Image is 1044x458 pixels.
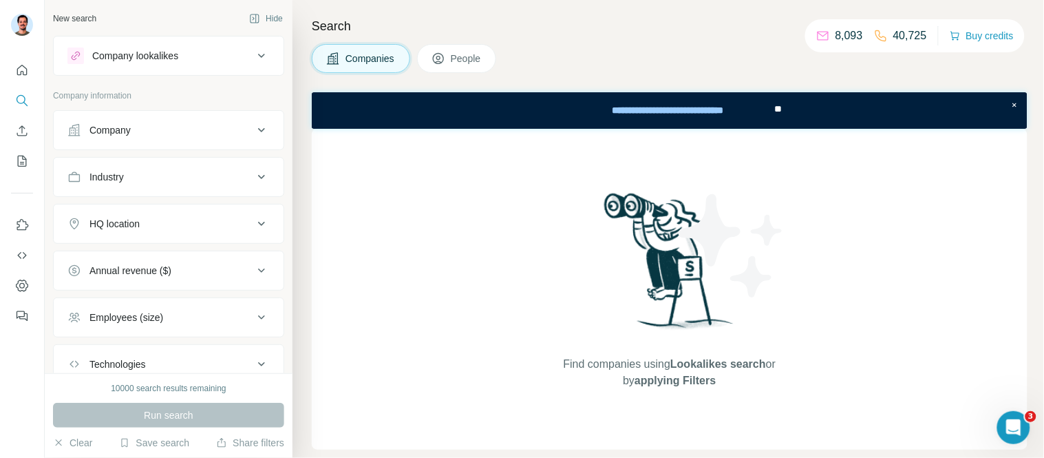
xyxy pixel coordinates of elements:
div: Company lookalikes [92,49,178,63]
button: Search [11,88,33,113]
p: 8,093 [835,28,863,44]
p: 40,725 [893,28,927,44]
span: Lookalikes search [670,358,766,370]
button: Feedback [11,304,33,329]
button: Employees (size) [54,301,284,334]
span: applying Filters [635,375,716,386]
h4: Search [312,17,1027,36]
div: Industry [89,170,124,184]
button: Share filters [216,436,284,450]
button: Buy credits [950,26,1014,45]
button: Industry [54,160,284,194]
div: Company [89,123,131,137]
span: 3 [1025,411,1036,422]
button: HQ location [54,207,284,240]
iframe: Banner [312,92,1027,129]
button: Dashboard [11,273,33,298]
button: Use Surfe API [11,243,33,268]
button: Clear [53,436,92,450]
div: Annual revenue ($) [89,264,171,278]
span: People [451,52,482,65]
button: Annual revenue ($) [54,254,284,287]
button: Use Surfe on LinkedIn [11,213,33,238]
div: New search [53,12,96,25]
iframe: Intercom live chat [997,411,1030,444]
button: Quick start [11,58,33,83]
button: My lists [11,149,33,174]
div: HQ location [89,217,140,231]
button: Company lookalikes [54,39,284,72]
img: Surfe Illustration - Woman searching with binoculars [598,189,741,343]
p: Company information [53,90,284,102]
span: Companies [345,52,396,65]
button: Technologies [54,348,284,381]
button: Enrich CSV [11,118,33,143]
div: 10000 search results remaining [111,382,226,395]
button: Save search [119,436,189,450]
div: Employees (size) [89,311,163,324]
div: Technologies [89,357,146,371]
button: Company [54,114,284,147]
img: Surfe Illustration - Stars [670,184,793,308]
span: Find companies using or by [560,356,780,389]
button: Hide [239,8,292,29]
img: Avatar [11,14,33,36]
